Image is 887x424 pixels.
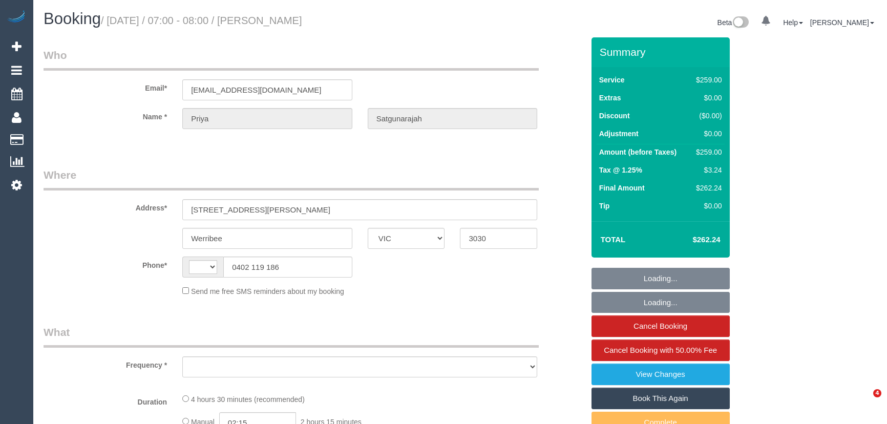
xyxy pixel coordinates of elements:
label: Service [599,75,625,85]
label: Amount (before Taxes) [599,147,677,157]
label: Adjustment [599,129,639,139]
input: Email* [182,79,352,100]
div: $0.00 [692,129,722,139]
span: Booking [44,10,101,28]
label: Phone* [36,257,175,270]
input: Last Name* [368,108,538,129]
input: First Name* [182,108,352,129]
span: Send me free SMS reminders about my booking [191,287,344,295]
legend: Where [44,167,539,190]
img: Automaid Logo [6,10,27,25]
a: Beta [717,18,749,27]
strong: Total [601,235,626,244]
legend: Who [44,48,539,71]
small: / [DATE] / 07:00 - 08:00 / [PERSON_NAME] [101,15,302,26]
a: [PERSON_NAME] [810,18,874,27]
a: Cancel Booking [592,315,730,337]
div: $0.00 [692,201,722,211]
span: 4 [873,389,881,397]
label: Discount [599,111,630,121]
label: Email* [36,79,175,93]
label: Final Amount [599,183,645,193]
label: Name * [36,108,175,122]
img: New interface [732,16,749,30]
iframe: Intercom live chat [852,389,877,414]
label: Frequency * [36,356,175,370]
label: Duration [36,393,175,407]
span: 4 hours 30 minutes (recommended) [191,395,305,404]
div: $262.24 [692,183,722,193]
label: Tax @ 1.25% [599,165,642,175]
h3: Summary [600,46,725,58]
input: Suburb* [182,228,352,249]
a: Help [783,18,803,27]
a: Book This Again [592,388,730,409]
div: $259.00 [692,147,722,157]
a: Cancel Booking with 50.00% Fee [592,340,730,361]
div: ($0.00) [692,111,722,121]
span: Cancel Booking with 50.00% Fee [604,346,717,354]
a: View Changes [592,364,730,385]
div: $3.24 [692,165,722,175]
label: Address* [36,199,175,213]
input: Phone* [223,257,352,278]
input: Post Code* [460,228,537,249]
h4: $262.24 [662,236,720,244]
div: $259.00 [692,75,722,85]
label: Extras [599,93,621,103]
legend: What [44,325,539,348]
div: $0.00 [692,93,722,103]
label: Tip [599,201,610,211]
